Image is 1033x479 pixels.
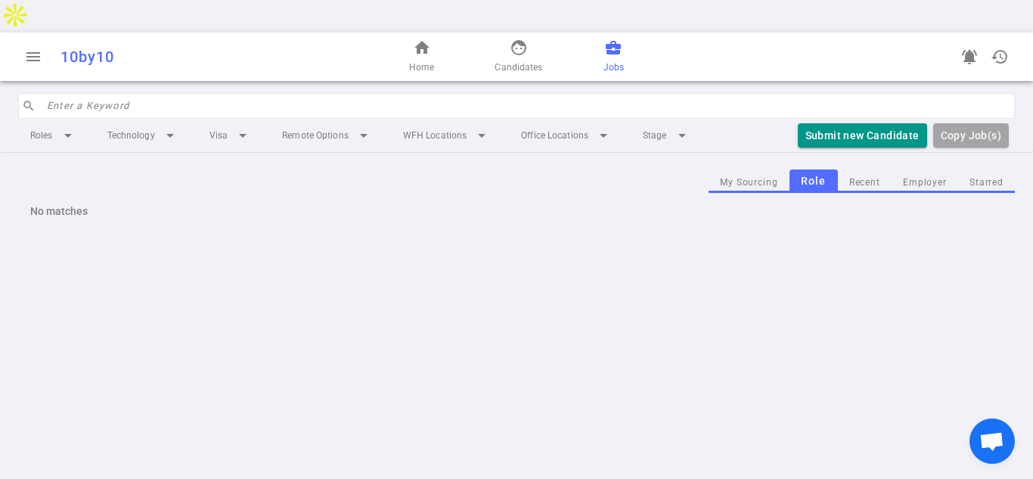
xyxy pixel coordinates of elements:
[603,39,624,75] a: Jobs
[22,99,36,113] span: search
[509,122,625,149] li: Office Locations
[709,173,789,193] button: My Sourcing
[631,122,703,149] li: Stage
[409,39,434,75] a: Home
[197,122,264,149] li: Visa
[18,193,1015,229] div: No matches
[409,60,434,75] span: Home
[270,122,385,149] li: Remote Options
[960,48,979,66] span: notifications_active
[495,39,542,75] a: Candidates
[24,48,42,66] span: menu
[991,48,1009,66] span: history
[391,122,503,149] li: WFH Locations
[18,122,89,149] li: Roles
[892,173,958,193] button: Employer
[413,39,431,57] span: home
[18,42,48,72] button: Open menu
[603,60,624,75] span: Jobs
[495,60,542,75] span: Candidates
[510,39,528,57] span: face
[969,418,1015,464] div: Open chat
[789,170,838,193] button: Role
[958,173,1015,193] button: Starred
[838,173,892,193] button: Recent
[798,123,927,148] button: Submit new Candidate
[985,42,1015,72] button: Open history
[604,39,622,57] span: business_center
[954,42,985,72] a: Go to see announcements
[60,48,338,66] div: 10by10
[95,122,191,149] li: Technology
